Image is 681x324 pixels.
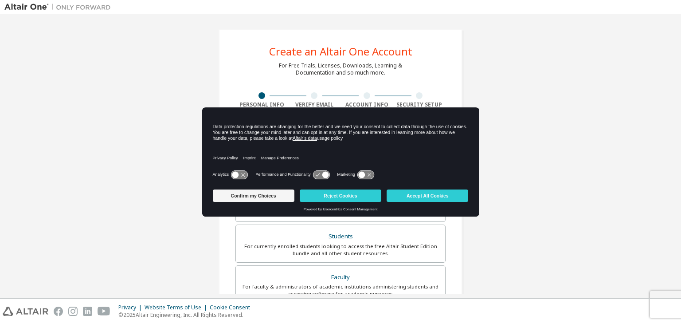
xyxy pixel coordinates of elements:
[68,307,78,316] img: instagram.svg
[3,307,48,316] img: altair_logo.svg
[118,304,145,311] div: Privacy
[279,62,402,76] div: For Free Trials, Licenses, Downloads, Learning & Documentation and so much more.
[393,101,446,108] div: Security Setup
[241,283,440,297] div: For faculty & administrators of academic institutions administering students and accessing softwa...
[340,101,393,108] div: Account Info
[241,230,440,243] div: Students
[210,304,255,311] div: Cookie Consent
[241,271,440,284] div: Faculty
[83,307,92,316] img: linkedin.svg
[235,101,288,108] div: Personal Info
[98,307,110,316] img: youtube.svg
[54,307,63,316] img: facebook.svg
[269,46,412,57] div: Create an Altair One Account
[118,311,255,319] p: © 2025 Altair Engineering, Inc. All Rights Reserved.
[145,304,210,311] div: Website Terms of Use
[241,243,440,257] div: For currently enrolled students looking to access the free Altair Student Edition bundle and all ...
[288,101,341,108] div: Verify Email
[4,3,115,12] img: Altair One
